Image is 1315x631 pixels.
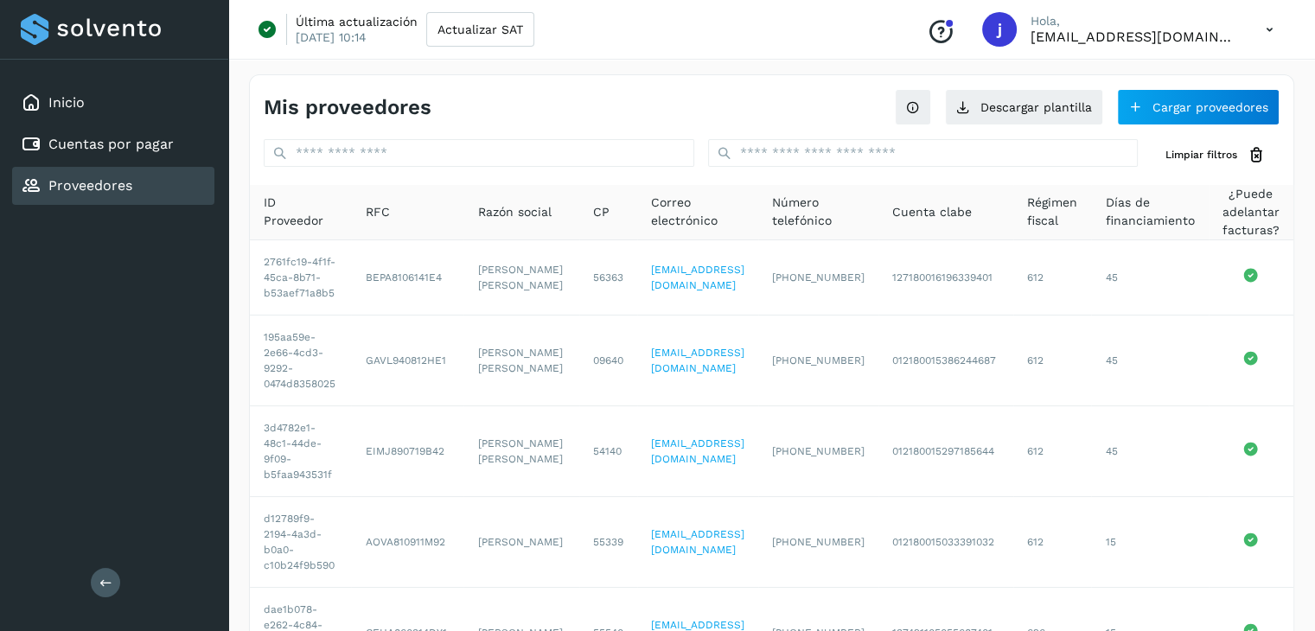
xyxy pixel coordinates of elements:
[48,94,85,111] a: Inicio
[878,315,1013,406] td: 012180015386244687
[1222,185,1280,239] span: ¿Puede adelantar facturas?
[264,95,431,120] h4: Mis proveedores
[12,125,214,163] div: Cuentas por pagar
[426,12,534,47] button: Actualizar SAT
[1013,406,1091,497] td: 612
[651,528,744,556] a: [EMAIL_ADDRESS][DOMAIN_NAME]
[351,497,463,588] td: AOVA810911M92
[772,271,865,284] span: [PHONE_NUMBER]
[1091,240,1208,315] td: 45
[1091,315,1208,406] td: 45
[772,194,865,230] span: Número telefónico
[1117,89,1280,125] button: Cargar proveedores
[878,497,1013,588] td: 012180015033391032
[579,240,637,315] td: 56363
[651,264,744,291] a: [EMAIL_ADDRESS][DOMAIN_NAME]
[351,315,463,406] td: GAVL940812HE1
[651,347,744,374] a: [EMAIL_ADDRESS][DOMAIN_NAME]
[250,315,351,406] td: 195aa59e-2e66-4cd3-9292-0474d8358025
[1091,497,1208,588] td: 15
[772,354,865,366] span: [PHONE_NUMBER]
[892,203,972,221] span: Cuenta clabe
[1013,315,1091,406] td: 612
[365,203,389,221] span: RFC
[579,497,637,588] td: 55339
[651,194,745,230] span: Correo electrónico
[579,406,637,497] td: 54140
[1031,14,1238,29] p: Hola,
[945,89,1103,125] button: Descargar plantilla
[772,445,865,457] span: [PHONE_NUMBER]
[463,240,578,315] td: [PERSON_NAME] [PERSON_NAME]
[1013,240,1091,315] td: 612
[477,203,551,221] span: Razón social
[264,194,337,230] span: ID Proveedor
[878,240,1013,315] td: 127180016196339401
[1027,194,1077,230] span: Régimen fiscal
[296,14,418,29] p: Última actualización
[1013,497,1091,588] td: 612
[463,315,578,406] td: [PERSON_NAME] [PERSON_NAME]
[48,136,174,152] a: Cuentas por pagar
[12,167,214,205] div: Proveedores
[1031,29,1238,45] p: jrodriguez@kalapata.co
[48,177,132,194] a: Proveedores
[463,406,578,497] td: [PERSON_NAME] [PERSON_NAME]
[1152,139,1280,171] button: Limpiar filtros
[593,203,610,221] span: CP
[250,497,351,588] td: d12789f9-2194-4a3d-b0a0-c10b24f9b590
[250,406,351,497] td: 3d4782e1-48c1-44de-9f09-b5faa943531f
[1165,147,1237,163] span: Limpiar filtros
[579,315,637,406] td: 09640
[772,536,865,548] span: [PHONE_NUMBER]
[351,240,463,315] td: BEPA8106141E4
[250,240,351,315] td: 2761fc19-4f1f-45ca-8b71-b53aef71a8b5
[1091,406,1208,497] td: 45
[463,497,578,588] td: [PERSON_NAME]
[296,29,367,45] p: [DATE] 10:14
[651,437,744,465] a: [EMAIL_ADDRESS][DOMAIN_NAME]
[437,23,523,35] span: Actualizar SAT
[351,406,463,497] td: EIMJ890719B42
[878,406,1013,497] td: 012180015297185644
[12,84,214,122] div: Inicio
[1105,194,1194,230] span: Días de financiamiento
